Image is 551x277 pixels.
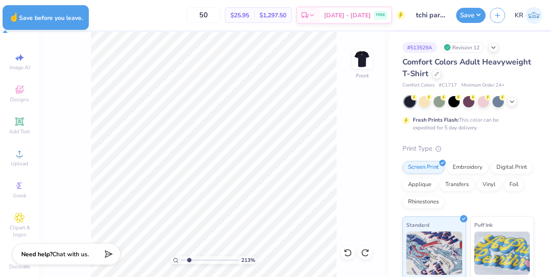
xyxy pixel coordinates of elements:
div: Embroidery [447,161,488,174]
span: Decorate [9,263,30,270]
span: Add Text [9,128,30,135]
img: Standard [406,232,462,275]
div: Revision 12 [441,42,484,53]
span: KR [515,10,523,20]
div: Foil [504,178,524,191]
div: Vinyl [477,178,501,191]
span: Greek [13,192,26,199]
input: – – [187,7,220,23]
span: Image AI [10,64,30,71]
img: Kate Ruffin [525,7,542,24]
div: # 513529A [402,42,437,53]
span: Minimum Order: 24 + [461,82,505,89]
span: Standard [406,220,429,229]
span: $25.95 [230,11,249,20]
img: Front [353,50,371,68]
span: FREE [376,12,385,18]
div: Screen Print [402,161,444,174]
strong: Need help? [21,250,52,258]
span: Puff Ink [474,220,493,229]
div: Transfers [440,178,474,191]
span: Clipart & logos [4,224,35,238]
span: [DATE] - [DATE] [324,11,371,20]
button: Save [456,8,486,23]
div: Applique [402,178,437,191]
div: Digital Print [491,161,533,174]
span: Designs [10,96,29,103]
span: 213 % [241,256,255,264]
div: Rhinestones [402,196,444,209]
span: # C1717 [439,82,457,89]
span: Comfort Colors [402,82,434,89]
a: KR [515,7,542,24]
div: Print Type [402,144,534,154]
div: This color can be expedited for 5 day delivery. [413,116,519,132]
span: Chat with us. [52,250,89,258]
span: Upload [11,160,28,167]
input: Untitled Design [409,6,452,24]
div: Front [356,72,369,80]
span: $1,297.50 [259,11,286,20]
img: Puff Ink [474,232,530,275]
strong: Fresh Prints Flash: [413,116,459,123]
span: Comfort Colors Adult Heavyweight T-Shirt [402,57,531,79]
